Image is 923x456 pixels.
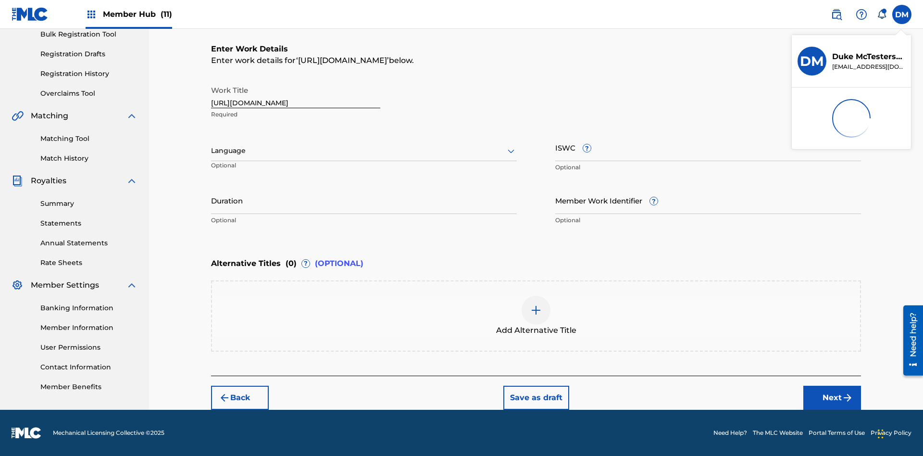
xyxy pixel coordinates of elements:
img: Royalties [12,175,23,187]
img: Member Settings [12,279,23,291]
p: Required [211,110,380,119]
img: search [831,9,842,20]
a: Banking Information [40,303,137,313]
a: Privacy Policy [871,429,911,437]
img: 7ee5dd4eb1f8a8e3ef2f.svg [219,392,230,404]
span: (OPTIONAL) [315,258,363,269]
a: Annual Statements [40,238,137,248]
img: expand [126,110,137,122]
span: Royalties [31,175,66,187]
a: Need Help? [713,429,747,437]
img: expand [126,175,137,187]
img: logo [12,427,41,439]
a: Statements [40,218,137,228]
div: Notifications [877,10,886,19]
p: Optional [555,163,861,172]
h3: DM [800,53,824,70]
span: ? [650,197,658,205]
img: help [856,9,867,20]
p: Optional [555,216,861,225]
span: DM [895,9,909,21]
button: Save as draft [503,386,569,410]
span: Enter work details for [211,56,296,65]
a: Registration Drafts [40,49,137,59]
span: (11) [161,10,172,19]
span: ? [302,260,310,267]
p: Duke McTesterson [832,51,905,63]
img: f7272a7cc735f4ea7f67.svg [842,392,853,404]
p: Optional [211,216,517,225]
a: Overclaims Tool [40,89,137,99]
a: Matching Tool [40,134,137,144]
span: ? [583,144,591,152]
iframe: Resource Center [896,302,923,380]
span: Matching [31,110,68,122]
a: Public Search [827,5,846,24]
iframe: Chat Widget [875,410,923,456]
a: Registration History [40,69,137,79]
p: Optional [211,161,304,177]
span: [URL][DOMAIN_NAME] [298,56,387,65]
span: below. [389,56,414,65]
a: Portal Terms of Use [809,429,865,437]
a: Bulk Registration Tool [40,29,137,39]
span: Member Hub [103,9,172,20]
a: Member Benefits [40,382,137,392]
a: Summary [40,199,137,209]
img: Matching [12,110,24,122]
span: Member Settings [31,279,99,291]
button: Back [211,386,269,410]
span: Alternative Titles [211,258,281,269]
img: MLC Logo [12,7,49,21]
a: Match History [40,153,137,164]
p: duke.mctesterson@gmail.com [832,63,905,71]
span: ( 0 ) [286,258,297,269]
h6: Enter Work Details [211,43,861,55]
span: https://qa-portal.themlc-test.com/catalog/work/817070259 [296,56,389,65]
a: The MLC Website [753,429,803,437]
img: add [530,304,542,316]
a: User Permissions [40,342,137,353]
img: expand [126,279,137,291]
a: Contact Information [40,362,137,372]
a: Rate Sheets [40,258,137,268]
div: Drag [878,419,884,448]
img: preloader [824,91,878,145]
img: Top Rightsholders [86,9,97,20]
span: Add Alternative Title [496,325,576,336]
a: Member Information [40,323,137,333]
span: Mechanical Licensing Collective © 2025 [53,429,164,437]
div: User Menu [892,5,911,24]
button: Next [803,386,861,410]
div: Help [852,5,871,24]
